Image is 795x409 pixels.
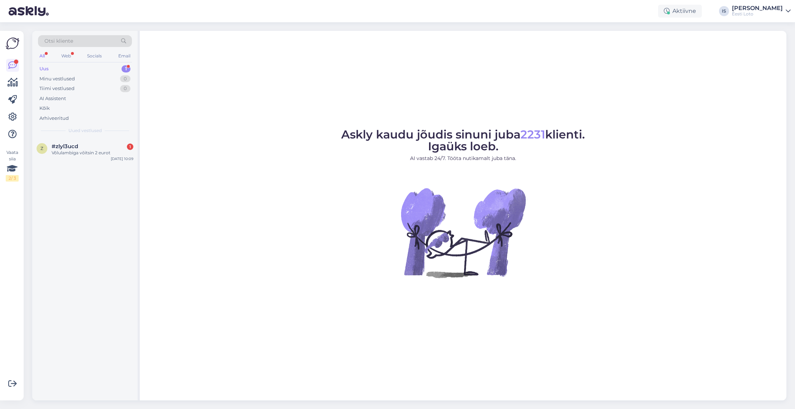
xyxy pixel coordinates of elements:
div: Tiimi vestlused [39,85,75,92]
div: Uus [39,65,49,72]
div: AI Assistent [39,95,66,102]
div: Vaata siia [6,149,19,182]
div: 0 [120,85,130,92]
div: [PERSON_NAME] [732,5,783,11]
div: 1 [127,144,133,150]
span: #zlyl3ucd [52,143,78,150]
span: z [41,146,43,151]
div: Web [60,51,72,61]
div: 0 [120,75,130,83]
img: No Chat active [399,168,528,297]
div: IS [719,6,729,16]
div: Minu vestlused [39,75,75,83]
div: Email [117,51,132,61]
div: Socials [86,51,103,61]
div: All [38,51,46,61]
div: Eesti Loto [732,11,783,17]
span: Askly kaudu jõudis sinuni juba klienti. Igaüks loeb. [341,127,585,153]
span: 2231 [520,127,545,141]
img: Askly Logo [6,37,19,50]
div: [DATE] 10:09 [111,156,133,161]
p: AI vastab 24/7. Tööta nutikamalt juba täna. [341,155,585,162]
a: [PERSON_NAME]Eesti Loto [732,5,791,17]
div: Arhiveeritud [39,115,69,122]
div: 1 [122,65,130,72]
span: Otsi kliente [44,37,73,45]
div: 2 / 3 [6,175,19,182]
span: Uued vestlused [68,127,102,134]
div: Kõik [39,105,50,112]
div: Võlulambiga võitsin 2 eurot [52,150,133,156]
div: Aktiivne [658,5,702,18]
